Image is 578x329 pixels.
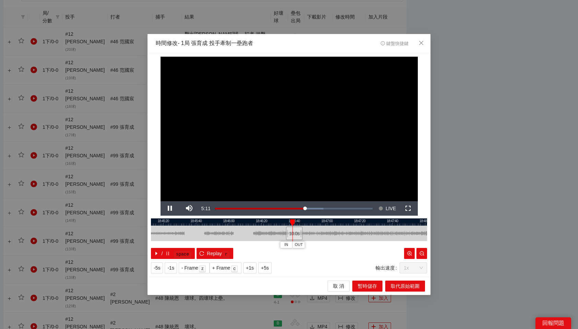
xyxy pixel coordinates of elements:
span: zoom-out [420,251,424,257]
span: 取代原始範圍 [391,282,420,290]
button: IN [280,241,293,248]
button: OUT [293,241,305,248]
span: -1s [167,264,174,272]
button: zoom-out [416,248,427,259]
span: 取 消 [333,282,344,290]
div: 時間修改 - 1局 張育成 投手牽制一壘跑者 [156,39,253,47]
label: 輸出速度 [376,262,400,273]
button: Close [412,34,430,53]
button: +5s [258,262,272,273]
span: / [162,250,163,257]
button: 取 消 [328,281,350,292]
span: 暫時儲存 [358,282,377,290]
span: reload [199,251,204,257]
button: caret-right/pausespace [151,248,195,259]
div: Progress Bar [215,208,373,209]
span: +1s [246,264,254,272]
kbd: c [231,265,238,272]
span: 5:11 [201,206,211,211]
button: 暫時儲存 [352,281,382,292]
span: LIVE [386,201,396,216]
span: - Frame [181,264,198,272]
div: 10.0 s [286,227,303,240]
button: Fullscreen [399,201,418,216]
span: 1x [404,263,423,273]
button: + Framec [210,262,241,273]
span: + Frame [212,264,231,272]
span: info-circle [381,41,385,46]
button: Seek to live, currently behind live [376,201,398,216]
span: pause [165,251,170,257]
span: Replay [207,250,222,257]
kbd: r [223,251,229,258]
span: +5s [261,264,269,272]
span: close [418,40,424,46]
button: Mute [180,201,199,216]
span: -5s [154,264,160,272]
button: -5s [151,262,163,273]
span: OUT [295,242,303,248]
span: IN [284,242,288,248]
span: 鍵盤快捷鍵 [381,41,409,46]
button: 取代原始範圍 [385,281,425,292]
span: caret-right [154,251,159,257]
button: - Framez [179,262,210,273]
button: -1s [165,262,177,273]
kbd: space [174,251,191,258]
div: 回報問題 [535,317,571,329]
button: Pause [161,201,180,216]
button: reloadReplayr [197,248,233,259]
kbd: z [199,265,206,272]
button: +1s [243,262,257,273]
span: zoom-in [407,251,412,257]
button: zoom-in [404,248,415,259]
div: Video Player [161,57,418,202]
